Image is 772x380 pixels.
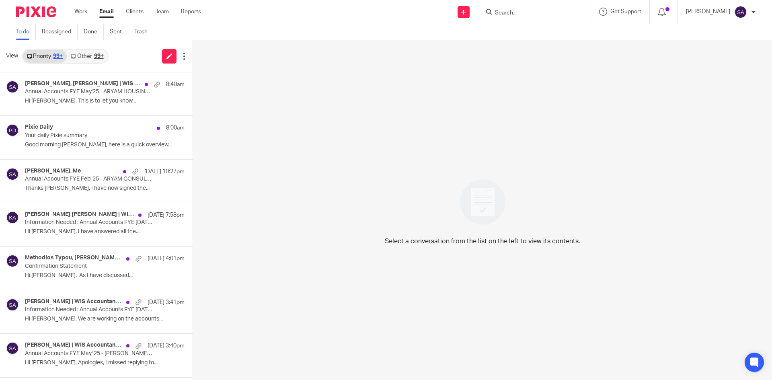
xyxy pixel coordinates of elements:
[84,24,104,40] a: Done
[16,6,56,17] img: Pixie
[25,185,185,192] p: Thanks [PERSON_NAME]. I have now signed the...
[166,124,185,132] p: 8:00am
[25,176,153,183] p: Annual Accounts FYE Feb' 25 - ARYAM CONSULTING LIMITED
[6,342,19,355] img: svg%3E
[6,211,19,224] img: svg%3E
[23,50,67,63] a: Priority99+
[25,80,141,87] h4: [PERSON_NAME], [PERSON_NAME] | WIS Accountancy, Me
[25,132,153,139] p: Your daily Pixie summary
[74,8,87,16] a: Work
[385,236,580,246] p: Select a conversation from the list on the left to view its contents.
[25,142,185,148] p: Good morning [PERSON_NAME], here is a quick overview...
[6,124,19,137] img: svg%3E
[25,255,122,261] h4: Methodios Typou, [PERSON_NAME] | WIS Accountancy, [PERSON_NAME], Me
[16,24,36,40] a: To do
[25,98,185,105] p: Hi [PERSON_NAME], This is to let you know...
[6,298,19,311] img: svg%3E
[25,342,122,349] h4: [PERSON_NAME] | WIS Accountancy, [PERSON_NAME], Me
[455,174,511,230] img: image
[110,24,128,40] a: Sent
[6,52,18,60] span: View
[42,24,78,40] a: Reassigned
[6,80,19,93] img: svg%3E
[148,255,185,263] p: [DATE] 4:01pm
[25,272,185,279] p: Hi [PERSON_NAME], As I have discussed...
[25,88,153,95] p: Annual Accounts FYE May'25 - ARYAM HOUSING LTD
[126,8,144,16] a: Clients
[148,342,185,350] p: [DATE] 3:40pm
[144,168,185,176] p: [DATE] 10:27pm
[67,50,107,63] a: Other99+
[25,316,185,322] p: Hi [PERSON_NAME], We are working on the accounts...
[734,6,747,18] img: svg%3E
[148,211,185,219] p: [DATE] 7:58pm
[94,53,104,59] div: 99+
[25,359,185,366] p: Hi [PERSON_NAME], Apologies, I missed replying to...
[25,350,153,357] p: Annual Accounts FYE May' 25 - [PERSON_NAME] HOMES LIMITED
[686,8,730,16] p: [PERSON_NAME]
[25,263,153,270] p: Confirmation Statement
[494,10,567,17] input: Search
[6,255,19,267] img: svg%3E
[25,168,81,175] h4: [PERSON_NAME], Me
[181,8,201,16] a: Reports
[25,298,122,305] h4: [PERSON_NAME] | WIS Accountancy, [PERSON_NAME], [PERSON_NAME], [PERSON_NAME] I WIS Accountancy, Me
[610,9,641,14] span: Get Support
[166,80,185,88] p: 8:40am
[99,8,114,16] a: Email
[25,219,153,226] p: Information Needed : Annual Accounts FYE [DATE] - THINKOBJECT LIMITED
[53,53,63,59] div: 99+
[156,8,169,16] a: Team
[25,211,134,218] h4: [PERSON_NAME] [PERSON_NAME] | WIS Accountancy
[25,306,153,313] p: Information Needed : Annual Accounts FYE [DATE] - MG PRECIOUS PROPERTY LTD
[25,124,53,131] h4: Pixie Daily
[148,298,185,306] p: [DATE] 3:41pm
[134,24,154,40] a: Trash
[6,168,19,181] img: svg%3E
[25,228,185,235] p: Hi [PERSON_NAME], I have answered all the...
